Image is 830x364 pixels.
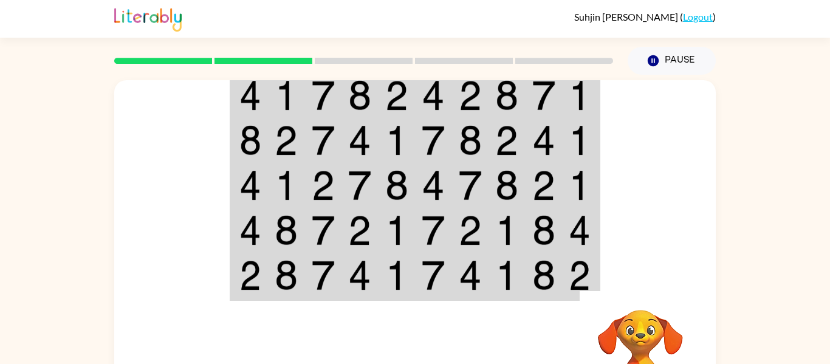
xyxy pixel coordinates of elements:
[569,170,591,201] img: 1
[348,170,371,201] img: 7
[275,80,298,111] img: 1
[239,215,261,246] img: 4
[312,80,335,111] img: 7
[312,125,335,156] img: 7
[569,260,591,290] img: 2
[422,260,445,290] img: 7
[459,260,482,290] img: 4
[532,125,555,156] img: 4
[422,170,445,201] img: 4
[574,11,716,22] div: ( )
[422,215,445,246] img: 7
[422,125,445,156] img: 7
[422,80,445,111] img: 4
[495,80,518,111] img: 8
[628,47,716,75] button: Pause
[312,215,335,246] img: 7
[312,260,335,290] img: 7
[348,80,371,111] img: 8
[385,170,408,201] img: 8
[275,260,298,290] img: 8
[239,170,261,201] img: 4
[385,215,408,246] img: 1
[683,11,713,22] a: Logout
[532,260,555,290] img: 8
[459,170,482,201] img: 7
[495,125,518,156] img: 2
[569,80,591,111] img: 1
[459,125,482,156] img: 8
[532,215,555,246] img: 8
[239,125,261,156] img: 8
[239,260,261,290] img: 2
[239,80,261,111] img: 4
[459,80,482,111] img: 2
[275,125,298,156] img: 2
[569,215,591,246] img: 4
[569,125,591,156] img: 1
[385,125,408,156] img: 1
[532,170,555,201] img: 2
[495,215,518,246] img: 1
[312,170,335,201] img: 2
[495,260,518,290] img: 1
[114,5,182,32] img: Literably
[385,260,408,290] img: 1
[348,260,371,290] img: 4
[275,215,298,246] img: 8
[385,80,408,111] img: 2
[275,170,298,201] img: 1
[574,11,680,22] span: Suhjin [PERSON_NAME]
[348,125,371,156] img: 4
[532,80,555,111] img: 7
[495,170,518,201] img: 8
[348,215,371,246] img: 2
[459,215,482,246] img: 2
